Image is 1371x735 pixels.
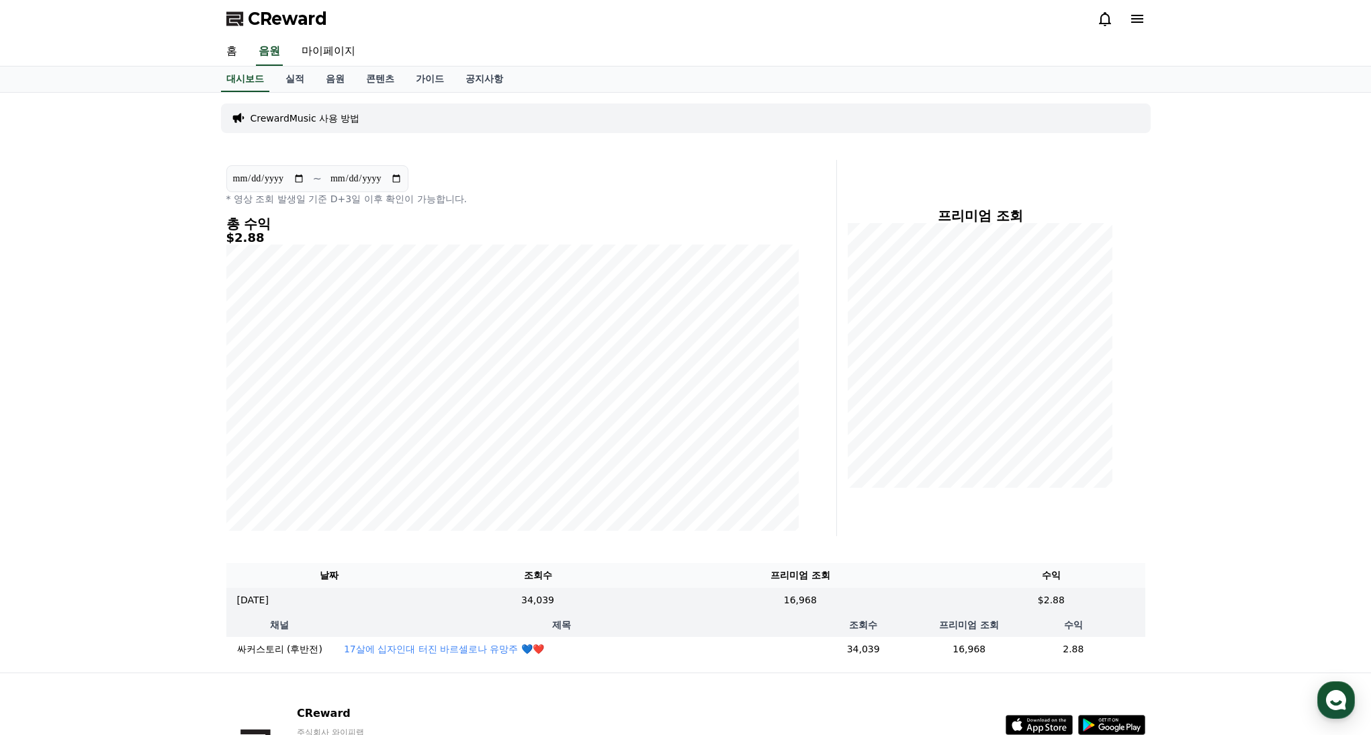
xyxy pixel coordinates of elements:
[790,637,936,662] td: 34,039
[313,171,322,187] p: ~
[1002,637,1145,662] td: 2.88
[251,112,360,125] a: CrewardMusic 사용 방법
[226,8,327,30] a: CReward
[433,563,644,588] th: 조회수
[221,67,269,92] a: 대시보드
[936,613,1002,637] th: 프리미엄 조회
[848,208,1113,223] h4: 프리미엄 조회
[315,67,355,92] a: 음원
[1002,613,1145,637] th: 수익
[216,38,248,66] a: 홈
[643,588,957,613] td: 16,968
[297,705,461,722] p: CReward
[226,216,799,231] h4: 총 수익
[455,67,514,92] a: 공지사항
[405,67,455,92] a: 가이드
[355,67,405,92] a: 콘텐츠
[226,192,799,206] p: * 영상 조회 발생일 기준 D+3일 이후 확인이 가능합니다.
[226,231,799,245] h5: $2.88
[957,563,1145,588] th: 수익
[291,38,366,66] a: 마이페이지
[226,637,333,662] td: 싸커스토리 (후반전)
[237,593,269,607] p: [DATE]
[936,637,1002,662] td: 16,968
[256,38,283,66] a: 음원
[333,613,790,637] th: 제목
[957,588,1145,613] td: $2.88
[433,588,644,613] td: 34,039
[248,8,327,30] span: CReward
[226,563,433,588] th: 날짜
[226,613,333,637] th: 채널
[643,563,957,588] th: 프리미엄 조회
[790,613,936,637] th: 조회수
[344,642,544,656] button: 17살에 십자인대 터진 바르셀로나 유망주 💙❤️
[275,67,315,92] a: 실적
